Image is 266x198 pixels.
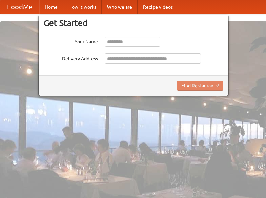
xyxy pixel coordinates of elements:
[177,81,223,91] button: Find Restaurants!
[0,0,39,14] a: FoodMe
[44,37,98,45] label: Your Name
[102,0,138,14] a: Who we are
[39,0,63,14] a: Home
[138,0,178,14] a: Recipe videos
[44,53,98,62] label: Delivery Address
[63,0,102,14] a: How it works
[44,18,223,28] h3: Get Started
